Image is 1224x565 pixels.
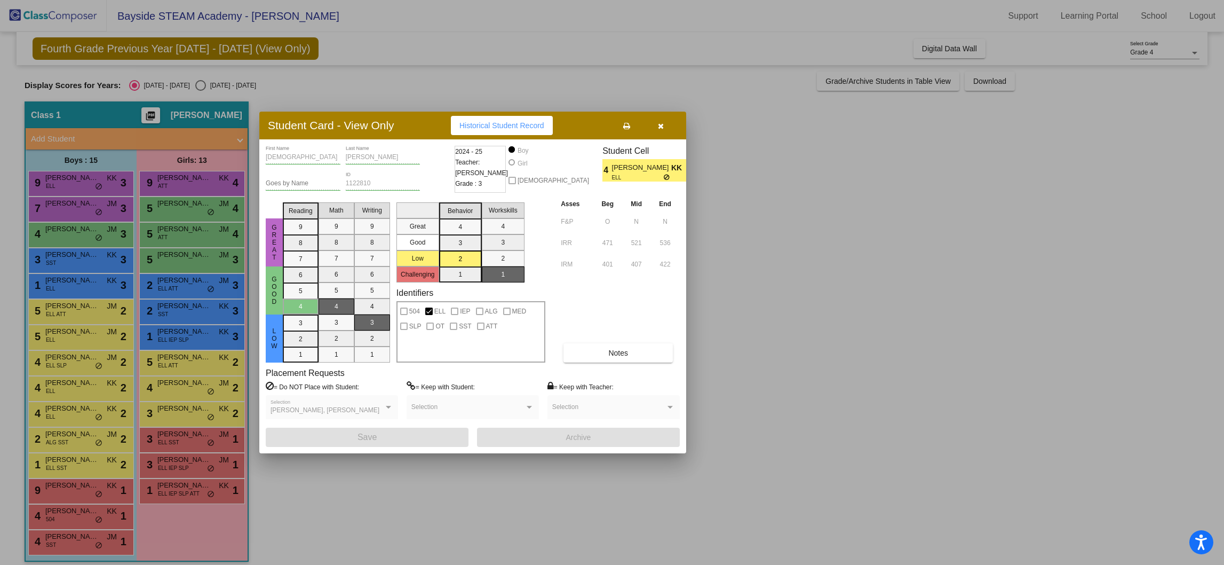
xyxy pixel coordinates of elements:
span: MED [512,305,527,318]
h3: Student Card - View Only [268,119,394,132]
span: Historical Student Record [459,121,544,130]
button: Notes [563,343,673,363]
span: ATT [486,320,498,333]
span: 2 [686,164,695,177]
span: SST [459,320,471,333]
button: Historical Student Record [451,116,553,135]
label: = Keep with Student: [407,381,475,392]
span: Notes [608,349,628,357]
span: [PERSON_NAME], [PERSON_NAME] [271,406,379,414]
span: IEP [460,305,470,318]
span: Save [357,433,377,442]
span: [DEMOGRAPHIC_DATA] [518,174,589,187]
input: assessment [561,256,590,272]
span: Low [269,327,279,350]
th: Mid [622,198,650,210]
div: Boy [517,146,529,155]
span: KK [671,162,686,174]
input: assessment [561,235,590,251]
span: Teacher: [PERSON_NAME] [455,157,508,178]
label: Identifiers [396,288,433,298]
th: Beg [593,198,622,210]
span: [PERSON_NAME] [612,162,671,174]
span: 4 [602,164,611,177]
button: Archive [477,428,680,447]
span: Great [269,224,279,261]
h3: Student Cell [602,146,695,156]
span: ELL [434,305,446,318]
span: 2024 - 25 [455,146,482,157]
span: Good [269,276,279,305]
span: Archive [566,433,591,442]
label: = Keep with Teacher: [547,381,614,392]
input: goes by name [266,180,340,187]
div: Girl [517,159,528,168]
span: SLP [409,320,422,333]
label: = Do NOT Place with Student: [266,381,359,392]
span: 504 [409,305,420,318]
span: Grade : 3 [455,178,482,189]
button: Save [266,428,468,447]
span: ELL [612,174,664,182]
th: Asses [558,198,593,210]
span: OT [435,320,444,333]
span: ALG [485,305,498,318]
input: assessment [561,214,590,230]
input: Enter ID [346,180,420,187]
label: Placement Requests [266,368,345,378]
th: End [650,198,680,210]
